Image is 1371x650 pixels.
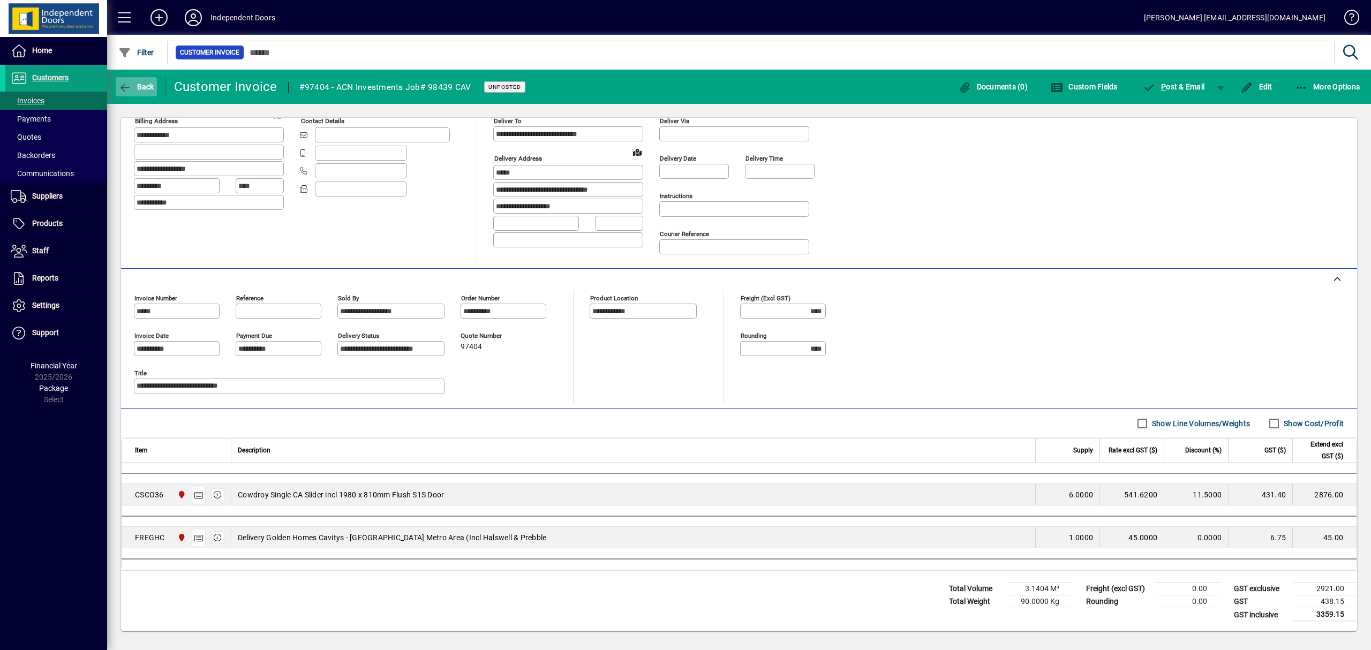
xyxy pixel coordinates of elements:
[11,96,44,105] span: Invoices
[5,146,107,164] a: Backorders
[269,106,287,123] a: View on map
[1264,444,1286,456] span: GST ($)
[5,265,107,292] a: Reports
[134,369,147,377] mat-label: Title
[1240,82,1272,91] span: Edit
[741,294,790,302] mat-label: Freight (excl GST)
[1293,608,1357,622] td: 3359.15
[5,128,107,146] a: Quotes
[118,48,154,57] span: Filter
[32,301,59,309] span: Settings
[5,164,107,183] a: Communications
[116,43,157,62] button: Filter
[107,77,166,96] app-page-header-button: Back
[135,444,148,456] span: Item
[1164,484,1228,505] td: 11.5000
[1299,439,1343,462] span: Extend excl GST ($)
[1292,484,1357,505] td: 2876.00
[238,532,546,543] span: Delivery Golden Homes Cavitys - [GEOGRAPHIC_DATA] Metro Area (Incl Halswell & Prebble
[494,117,522,125] mat-label: Deliver To
[1050,82,1118,91] span: Custom Fields
[176,8,210,27] button: Profile
[135,532,165,543] div: FREGHC
[1069,489,1094,500] span: 6.0000
[11,169,74,178] span: Communications
[11,115,51,123] span: Payments
[11,151,55,160] span: Backorders
[238,489,444,500] span: Cowdroy Single CA Slider incl 1980 x 810mm Flush S1S Door
[142,8,176,27] button: Add
[1238,77,1275,96] button: Edit
[5,92,107,110] a: Invoices
[174,78,277,95] div: Customer Invoice
[1081,595,1156,608] td: Rounding
[1293,595,1357,608] td: 438.15
[1048,77,1120,96] button: Custom Fields
[488,84,521,90] span: Unposted
[1150,418,1250,429] label: Show Line Volumes/Weights
[1069,532,1094,543] span: 1.0000
[660,192,692,200] mat-label: Instructions
[5,238,107,264] a: Staff
[338,294,359,302] mat-label: Sold by
[32,246,49,255] span: Staff
[461,343,482,351] span: 97404
[32,328,59,337] span: Support
[5,110,107,128] a: Payments
[1185,444,1222,456] span: Discount (%)
[660,117,689,125] mat-label: Deliver via
[32,192,63,200] span: Suppliers
[1156,595,1220,608] td: 0.00
[629,143,646,161] a: View on map
[1008,583,1072,595] td: 3.1404 M³
[5,37,107,64] a: Home
[1008,595,1072,608] td: 90.0000 Kg
[1081,583,1156,595] td: Freight (excl GST)
[944,583,1008,595] td: Total Volume
[1229,608,1293,622] td: GST inclusive
[741,332,766,339] mat-label: Rounding
[236,294,263,302] mat-label: Reference
[1292,77,1363,96] button: More Options
[1229,583,1293,595] td: GST exclusive
[660,230,709,238] mat-label: Courier Reference
[175,532,187,543] span: Christchurch
[1109,444,1157,456] span: Rate excl GST ($)
[955,77,1030,96] button: Documents (0)
[5,292,107,319] a: Settings
[31,361,77,370] span: Financial Year
[590,294,638,302] mat-label: Product location
[1143,82,1205,91] span: ost & Email
[1164,527,1228,548] td: 0.0000
[1106,489,1157,500] div: 541.6200
[660,155,696,162] mat-label: Delivery date
[32,274,58,282] span: Reports
[1293,583,1357,595] td: 2921.00
[175,489,187,501] span: Christchurch
[5,210,107,237] a: Products
[1229,595,1293,608] td: GST
[118,82,154,91] span: Back
[32,46,52,55] span: Home
[134,332,169,339] mat-label: Invoice date
[5,183,107,210] a: Suppliers
[1156,583,1220,595] td: 0.00
[116,77,157,96] button: Back
[1295,82,1360,91] span: More Options
[338,332,379,339] mat-label: Delivery status
[1282,418,1344,429] label: Show Cost/Profit
[11,133,41,141] span: Quotes
[1228,527,1292,548] td: 6.75
[135,489,164,500] div: CSCO36
[1144,9,1325,26] div: [PERSON_NAME] [EMAIL_ADDRESS][DOMAIN_NAME]
[958,82,1028,91] span: Documents (0)
[5,320,107,346] a: Support
[32,219,63,228] span: Products
[236,332,272,339] mat-label: Payment due
[1336,2,1358,37] a: Knowledge Base
[134,294,177,302] mat-label: Invoice number
[461,294,500,302] mat-label: Order number
[32,73,69,82] span: Customers
[461,332,525,339] span: Quote number
[745,155,783,162] mat-label: Delivery time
